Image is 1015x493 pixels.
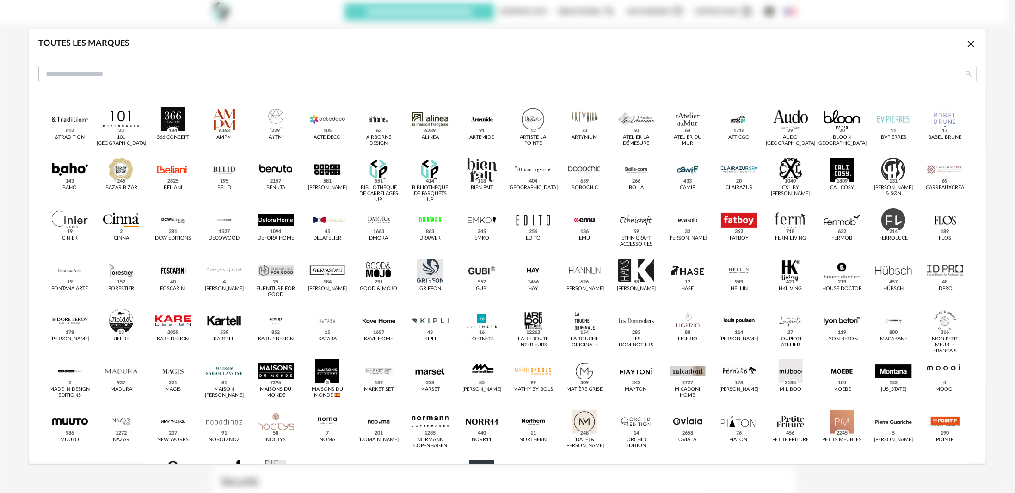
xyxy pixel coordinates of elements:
[630,329,642,336] span: 283
[64,430,76,437] span: 986
[770,336,811,348] div: Loupiote Atelier
[818,135,867,147] div: BLOON [GEOGRAPHIC_DATA]
[888,379,899,387] span: 152
[157,336,189,342] div: Kare Design
[616,437,656,449] div: Orchid Edition
[472,437,492,443] div: Norr11
[835,178,849,185] span: 1809
[888,178,899,185] span: 131
[256,387,296,399] div: Maisons du Monde
[682,178,694,185] span: 433
[683,278,692,286] span: 12
[616,135,656,147] div: Atelier La Démesure
[307,387,347,399] div: Maisons du Monde 🇪🇸
[579,178,591,185] span: 659
[116,278,127,286] span: 152
[630,379,642,387] span: 342
[364,336,394,342] div: Kave Home
[424,336,436,342] div: Kipli
[462,387,501,393] div: [PERSON_NAME]
[167,127,178,135] span: 184
[881,135,906,141] div: BVpierres
[373,430,385,437] span: 201
[680,185,695,191] div: CAMIF
[733,278,745,286] span: 949
[668,235,707,241] div: [PERSON_NAME]
[375,127,383,135] span: 63
[66,278,74,286] span: 19
[785,430,796,437] span: 456
[780,387,801,393] div: Miliboo
[219,329,230,336] span: 539
[318,336,337,342] div: Kataba
[167,430,178,437] span: 207
[116,178,127,185] span: 245
[155,235,191,241] div: DCW Editions
[888,228,899,235] span: 214
[209,235,240,241] div: Decowood
[785,228,796,235] span: 718
[735,178,744,185] span: 20
[625,387,648,393] div: Maytoni
[732,127,746,135] span: 1716
[632,228,640,235] span: 59
[372,329,386,336] span: 1657
[683,228,692,235] span: 32
[270,329,282,336] span: 852
[427,278,433,286] span: 2
[679,437,697,443] div: Oviala
[888,329,899,336] span: 800
[108,286,134,292] div: Forestier
[419,235,441,241] div: Drawer
[632,278,640,286] span: 88
[937,286,953,292] div: IDPRO
[320,437,335,443] div: Noma
[881,387,906,393] div: [US_STATE]
[939,329,951,336] span: 316
[165,387,181,393] div: Magis
[217,185,231,191] div: Belid
[50,336,89,342] div: [PERSON_NAME]
[683,127,692,135] span: 64
[271,278,280,286] span: 25
[630,178,642,185] span: 266
[579,278,591,286] span: 626
[214,336,235,342] div: Kartell
[874,185,914,197] div: [PERSON_NAME] & Søn
[735,430,744,437] span: 76
[113,336,129,342] div: Jieldé
[838,127,847,135] span: 20
[579,379,591,387] span: 309
[529,379,538,387] span: 99
[528,228,539,235] span: 256
[359,437,399,443] div: [DOMAIN_NAME]
[476,286,488,292] div: Gubi
[837,228,848,235] span: 632
[822,286,862,292] div: House Doctor
[682,286,694,292] div: Hase
[308,286,347,292] div: [PERSON_NAME]
[67,379,73,387] span: 2
[38,38,129,49] div: Toutes les marques
[880,336,907,342] div: MACABANE
[269,135,283,141] div: AYTM
[786,329,795,336] span: 27
[476,430,487,437] span: 440
[117,329,126,336] span: 13
[730,235,749,241] div: Fatboy
[617,286,656,292] div: [PERSON_NAME]
[269,379,283,387] span: 7296
[941,278,949,286] span: 48
[683,329,692,336] span: 88
[410,185,450,203] div: Bibliothèque de Parquets UP
[113,437,129,443] div: Nazar
[157,135,189,141] div: 366 Concept
[786,127,795,135] span: 29
[888,278,899,286] span: 457
[966,40,977,48] span: Close icon
[62,235,78,241] div: Cinier
[772,437,809,443] div: Petite Friture
[166,178,180,185] span: 2825
[477,379,486,387] span: 85
[668,387,708,399] div: Micadoni Home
